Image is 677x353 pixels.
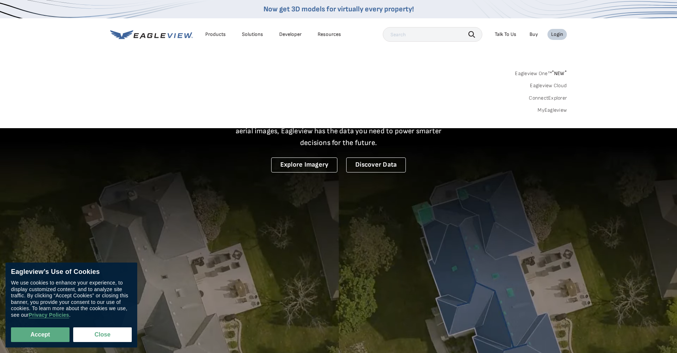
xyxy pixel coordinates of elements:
a: Developer [279,31,302,38]
div: Products [205,31,226,38]
a: Eagleview Cloud [530,82,567,89]
a: Now get 3D models for virtually every property! [263,5,414,14]
div: Resources [318,31,341,38]
div: Solutions [242,31,263,38]
span: NEW [552,70,567,77]
a: Discover Data [346,157,406,172]
div: Eagleview’s Use of Cookies [11,268,132,276]
button: Accept [11,327,70,342]
div: We use cookies to enhance your experience, to display customized content, and to analyze site tra... [11,280,132,318]
div: Talk To Us [495,31,516,38]
a: Explore Imagery [271,157,338,172]
a: Eagleview One™*NEW* [515,68,567,77]
button: Close [73,327,132,342]
a: Privacy Policies [29,312,69,318]
a: ConnectExplorer [529,95,567,101]
p: A new era starts here. Built on more than 3.5 billion high-resolution aerial images, Eagleview ha... [227,114,450,149]
a: MyEagleview [538,107,567,114]
a: Buy [530,31,538,38]
input: Search [383,27,482,42]
div: Login [551,31,563,38]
